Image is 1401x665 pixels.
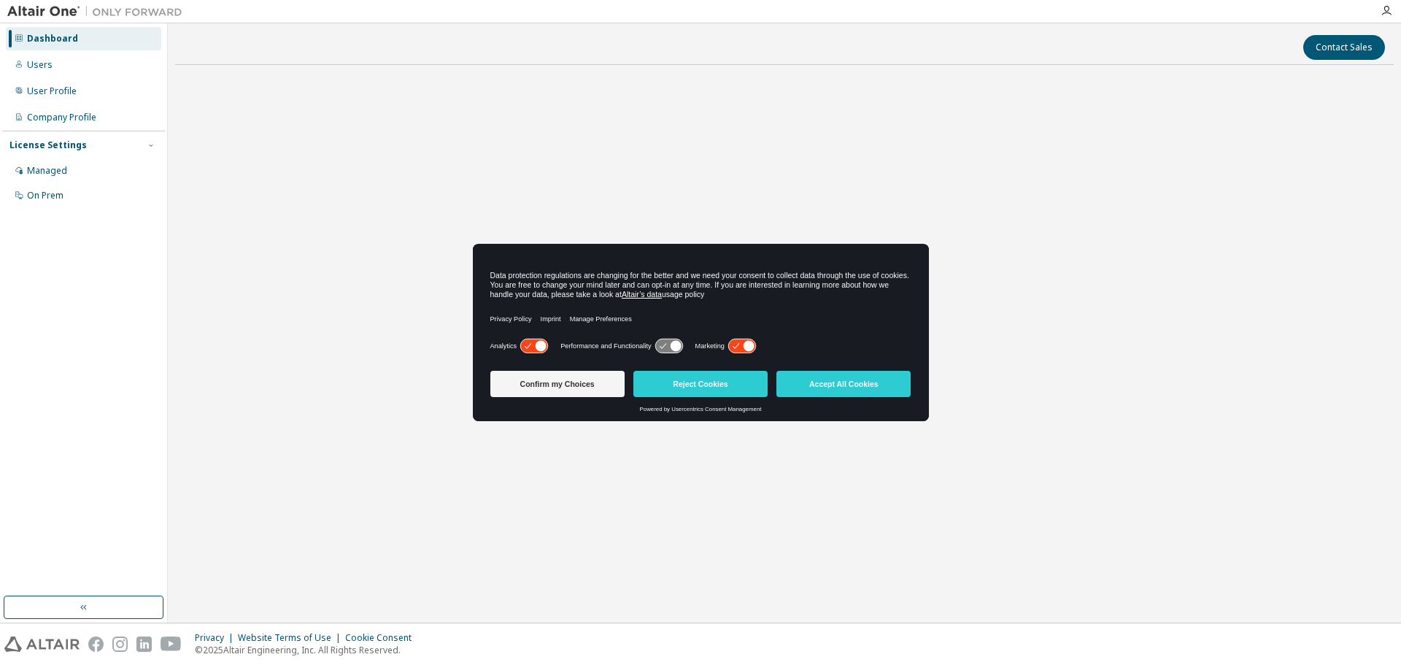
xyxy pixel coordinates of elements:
div: Cookie Consent [345,632,420,644]
div: Company Profile [27,112,96,123]
div: Dashboard [27,33,78,45]
p: © 2025 Altair Engineering, Inc. All Rights Reserved. [195,644,420,656]
div: Users [27,59,53,71]
img: linkedin.svg [136,637,152,652]
div: Privacy [195,632,238,644]
img: youtube.svg [161,637,182,652]
button: Contact Sales [1303,35,1385,60]
div: Managed [27,165,67,177]
img: altair_logo.svg [4,637,80,652]
div: License Settings [9,139,87,151]
img: facebook.svg [88,637,104,652]
img: instagram.svg [112,637,128,652]
div: Website Terms of Use [238,632,345,644]
img: Altair One [7,4,190,19]
div: User Profile [27,85,77,97]
div: On Prem [27,190,63,201]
